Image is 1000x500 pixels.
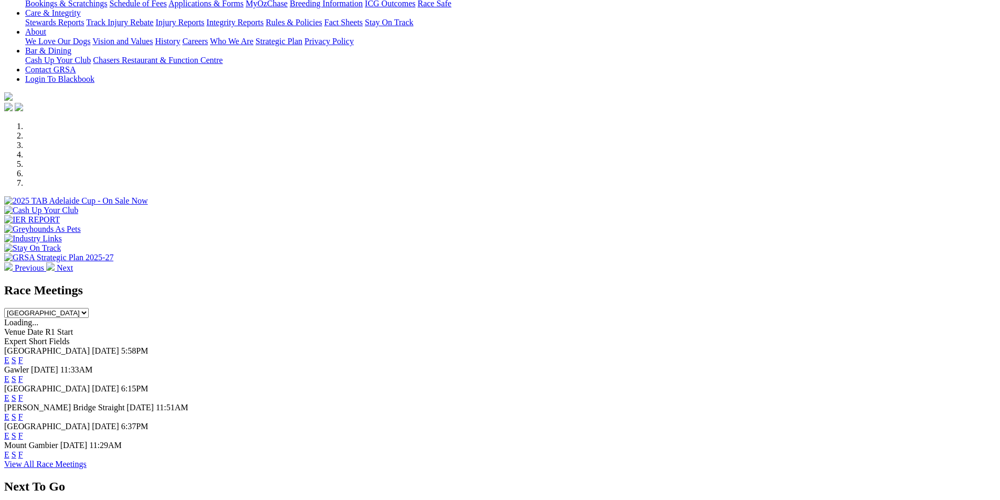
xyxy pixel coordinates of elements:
a: E [4,393,9,402]
a: E [4,450,9,459]
h2: Next To Go [4,480,996,494]
span: [DATE] [92,384,119,393]
span: 6:37PM [121,422,149,431]
span: 11:29AM [89,441,122,450]
a: Contact GRSA [25,65,76,74]
span: 6:15PM [121,384,149,393]
a: F [18,450,23,459]
a: F [18,431,23,440]
span: [DATE] [92,346,119,355]
span: Short [29,337,47,346]
a: Privacy Policy [304,37,354,46]
img: logo-grsa-white.png [4,92,13,101]
a: Track Injury Rebate [86,18,153,27]
a: Chasers Restaurant & Function Centre [93,56,223,65]
span: R1 Start [45,327,73,336]
a: We Love Our Dogs [25,37,90,46]
span: [DATE] [60,441,88,450]
span: Loading... [4,318,38,327]
a: Who We Are [210,37,254,46]
a: Integrity Reports [206,18,264,27]
a: Vision and Values [92,37,153,46]
a: E [4,375,9,384]
span: [DATE] [31,365,58,374]
a: About [25,27,46,36]
a: S [12,412,16,421]
img: facebook.svg [4,103,13,111]
a: S [12,393,16,402]
a: E [4,412,9,421]
span: [DATE] [127,403,154,412]
a: History [155,37,180,46]
h2: Race Meetings [4,283,996,297]
span: Mount Gambier [4,441,58,450]
img: Greyhounds As Pets [4,225,81,234]
span: 5:58PM [121,346,149,355]
span: [PERSON_NAME] Bridge Straight [4,403,124,412]
span: Gawler [4,365,29,374]
span: 11:51AM [156,403,188,412]
div: About [25,37,996,46]
a: S [12,450,16,459]
a: Cash Up Your Club [25,56,91,65]
span: [DATE] [92,422,119,431]
span: [GEOGRAPHIC_DATA] [4,346,90,355]
span: Fields [49,337,69,346]
span: Next [57,263,73,272]
img: 2025 TAB Adelaide Cup - On Sale Now [4,196,148,206]
span: Expert [4,337,27,346]
a: Next [46,263,73,272]
a: F [18,393,23,402]
img: GRSA Strategic Plan 2025-27 [4,253,113,262]
span: [GEOGRAPHIC_DATA] [4,384,90,393]
img: twitter.svg [15,103,23,111]
a: F [18,375,23,384]
a: Careers [182,37,208,46]
a: Previous [4,263,46,272]
a: S [12,356,16,365]
a: Care & Integrity [25,8,81,17]
a: Bar & Dining [25,46,71,55]
a: View All Race Meetings [4,460,87,469]
a: S [12,375,16,384]
img: IER REPORT [4,215,60,225]
a: Stay On Track [365,18,413,27]
img: Industry Links [4,234,62,243]
a: E [4,356,9,365]
span: 11:33AM [60,365,93,374]
a: S [12,431,16,440]
img: Cash Up Your Club [4,206,78,215]
a: Login To Blackbook [25,75,94,83]
a: Rules & Policies [266,18,322,27]
span: [GEOGRAPHIC_DATA] [4,422,90,431]
span: Previous [15,263,44,272]
span: Date [27,327,43,336]
span: Venue [4,327,25,336]
a: F [18,356,23,365]
div: Care & Integrity [25,18,996,27]
a: Fact Sheets [324,18,363,27]
a: E [4,431,9,440]
a: Strategic Plan [256,37,302,46]
a: Stewards Reports [25,18,84,27]
div: Bar & Dining [25,56,996,65]
img: Stay On Track [4,243,61,253]
img: chevron-right-pager-white.svg [46,262,55,271]
img: chevron-left-pager-white.svg [4,262,13,271]
a: F [18,412,23,421]
a: Injury Reports [155,18,204,27]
